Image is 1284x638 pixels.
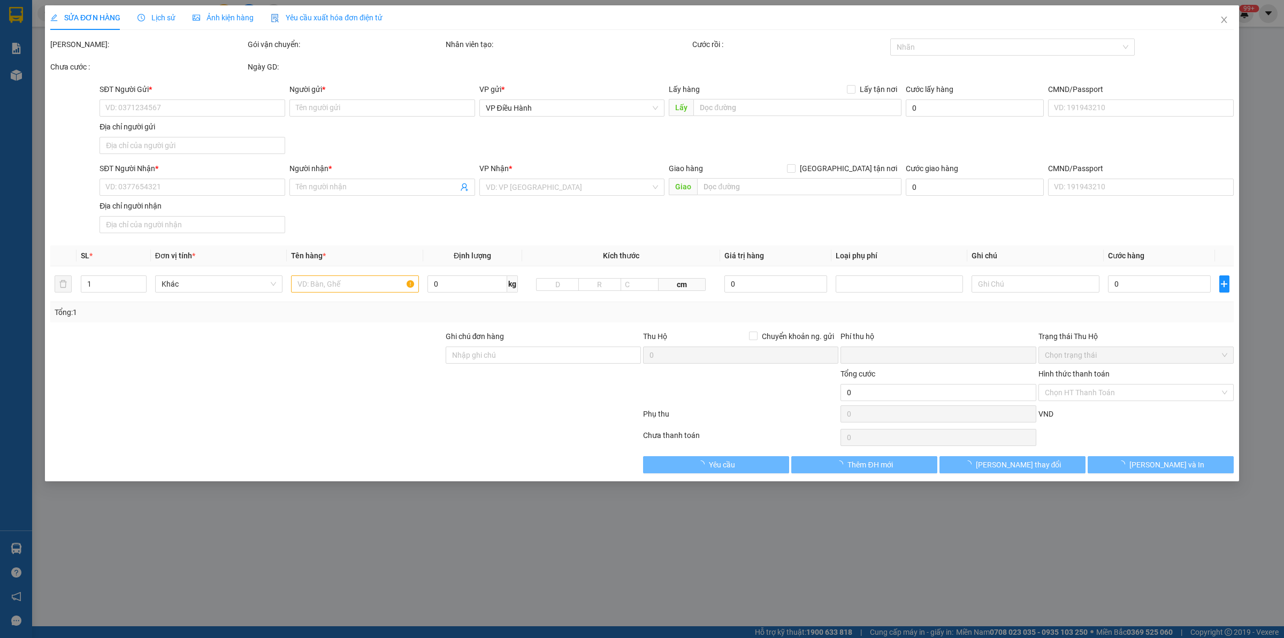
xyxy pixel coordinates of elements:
[479,83,665,95] div: VP gửi
[193,13,254,22] span: Ảnh kiện hàng
[603,251,639,260] span: Kích thước
[1038,370,1110,378] label: Hình thức thanh toán
[1038,410,1053,418] span: VND
[55,306,495,318] div: Tổng: 1
[1220,16,1228,24] span: close
[697,460,709,468] span: loading
[964,460,976,468] span: loading
[659,278,706,291] span: cm
[643,456,789,473] button: Yêu cầu
[976,459,1061,471] span: [PERSON_NAME] thay đổi
[692,39,888,50] div: Cước rồi :
[50,61,246,73] div: Chưa cước :
[55,275,72,293] button: delete
[1048,83,1234,95] div: CMND/Passport
[248,39,443,50] div: Gói vận chuyển:
[100,83,285,95] div: SĐT Người Gửi
[1219,275,1229,293] button: plus
[100,216,285,233] input: Địa chỉ của người nhận
[831,245,967,266] th: Loại phụ phí
[486,100,659,116] span: VP Điều Hành
[1108,251,1144,260] span: Cước hàng
[906,164,958,173] label: Cước giao hàng
[291,275,418,293] input: VD: Bàn, Ghế
[972,275,1099,293] input: Ghi Chú
[1220,280,1229,288] span: plus
[271,14,279,22] img: icon
[81,251,89,260] span: SL
[50,39,246,50] div: [PERSON_NAME]:
[289,83,475,95] div: Người gửi
[1038,330,1234,342] div: Trạng thái Thu Hộ
[967,245,1103,266] th: Ghi chú
[1048,163,1234,174] div: CMND/Passport
[289,163,475,174] div: Người nhận
[507,275,518,293] span: kg
[758,330,838,342] span: Chuyển khoản ng. gửi
[578,278,621,291] input: R
[791,456,937,473] button: Thêm ĐH mới
[669,85,700,94] span: Lấy hàng
[643,332,667,341] span: Thu Hộ
[669,164,703,173] span: Giao hàng
[836,460,847,468] span: loading
[536,278,579,291] input: D
[642,408,839,427] div: Phụ thu
[271,13,383,22] span: Yêu cầu xuất hóa đơn điện tử
[100,200,285,212] div: Địa chỉ người nhận
[454,251,491,260] span: Định lượng
[855,83,901,95] span: Lấy tận nơi
[669,178,697,195] span: Giao
[50,13,120,22] span: SỬA ĐƠN HÀNG
[642,429,839,448] div: Chưa thanh toán
[137,14,145,21] span: clock-circle
[1045,347,1227,363] span: Chọn trạng thái
[840,330,1036,347] div: Phí thu hộ
[291,251,326,260] span: Tên hàng
[939,456,1086,473] button: [PERSON_NAME] thay đổi
[1129,459,1204,471] span: [PERSON_NAME] và In
[709,459,735,471] span: Yêu cầu
[100,163,285,174] div: SĐT Người Nhận
[50,14,58,21] span: edit
[796,163,901,174] span: [GEOGRAPHIC_DATA] tận nơi
[840,370,875,378] span: Tổng cước
[100,121,285,133] div: Địa chỉ người gửi
[460,183,469,191] span: user-add
[162,276,276,292] span: Khác
[1209,5,1239,35] button: Close
[446,39,691,50] div: Nhân viên tạo:
[479,164,509,173] span: VP Nhận
[248,61,443,73] div: Ngày GD:
[100,137,285,154] input: Địa chỉ của người gửi
[906,179,1044,196] input: Cước giao hàng
[693,99,901,116] input: Dọc đường
[697,178,901,195] input: Dọc đường
[906,99,1044,117] input: Cước lấy hàng
[1088,456,1234,473] button: [PERSON_NAME] và In
[446,332,505,341] label: Ghi chú đơn hàng
[193,14,200,21] span: picture
[906,85,953,94] label: Cước lấy hàng
[847,459,892,471] span: Thêm ĐH mới
[446,347,641,364] input: Ghi chú đơn hàng
[137,13,175,22] span: Lịch sử
[724,251,764,260] span: Giá trị hàng
[1118,460,1129,468] span: loading
[669,99,693,116] span: Lấy
[621,278,659,291] input: C
[155,251,195,260] span: Đơn vị tính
